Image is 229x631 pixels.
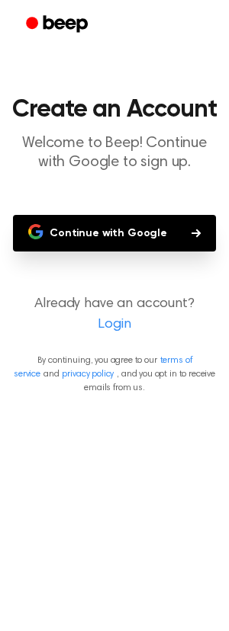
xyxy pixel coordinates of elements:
[15,315,214,335] a: Login
[13,215,216,251] button: Continue with Google
[62,370,114,379] a: privacy policy
[15,10,102,40] a: Beep
[12,98,217,122] h1: Create an Account
[12,134,217,172] p: Welcome to Beep! Continue with Google to sign up.
[12,294,217,335] p: Already have an account?
[12,354,217,395] p: By continuing, you agree to our and , and you opt in to receive emails from us.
